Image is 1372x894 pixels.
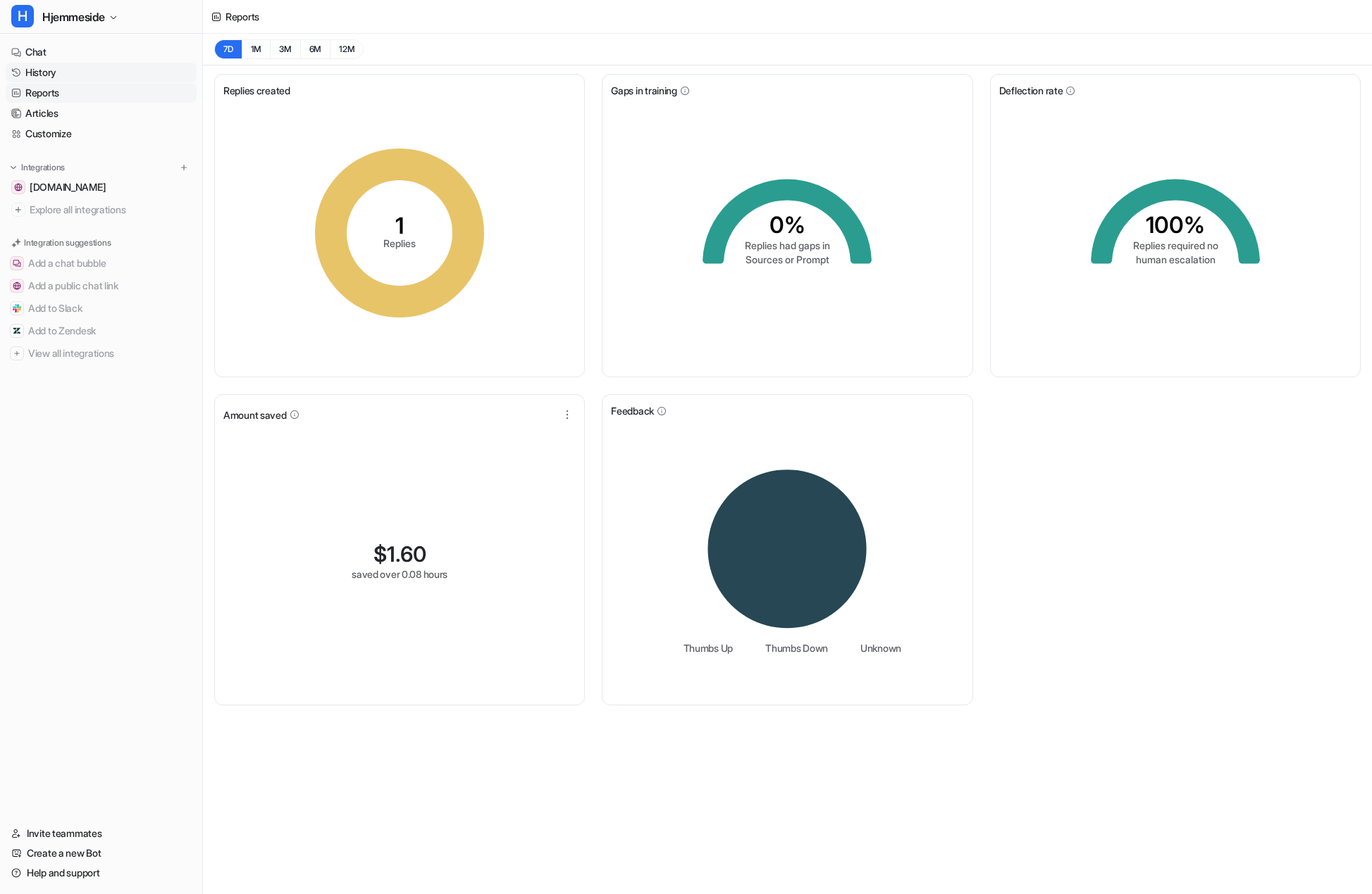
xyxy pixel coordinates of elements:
a: Explore all integrations [6,200,197,220]
a: www.aarsleff.dk[DOMAIN_NAME] [6,177,197,197]
tspan: 0% [770,211,805,239]
a: Help and support [6,863,197,883]
tspan: 100% [1146,211,1205,239]
tspan: Replies [383,237,416,249]
button: Add to SlackAdd to Slack [6,297,197,320]
span: Replies created [223,83,290,98]
img: expand menu [8,163,18,172]
span: Gaps in training [611,83,677,98]
p: Integration suggestions [24,237,111,249]
li: Thumbs Up [674,641,733,655]
tspan: Replies required no [1132,239,1218,251]
span: H [11,5,34,27]
li: Thumbs Down [755,641,828,655]
a: Articles [6,103,197,123]
span: Hjemmeside [42,7,105,27]
span: Explore all integrations [30,199,191,221]
button: View all integrationsView all integrations [6,342,197,365]
li: Unknown [851,641,901,655]
tspan: 1 [395,212,404,239]
img: Add a public chat link [13,282,21,290]
button: 3M [270,39,300,59]
div: Reports [225,9,259,24]
button: Add a public chat linkAdd a public chat link [6,275,197,297]
p: Integrations [21,162,65,173]
div: $ [373,541,426,567]
button: Integrations [6,160,69,175]
a: Chat [6,42,197,62]
img: View all integrations [13,349,21,358]
span: Amount saved [223,408,287,422]
span: Deflection rate [999,83,1063,98]
button: Add to ZendeskAdd to Zendesk [6,320,197,342]
a: Invite teammates [6,824,197,843]
button: 12M [330,39,364,59]
span: Feedback [611,403,654,418]
a: Create a new Bot [6,843,197,863]
span: [DOMAIN_NAME] [30,180,106,194]
tspan: Replies had gaps in [745,239,830,251]
tspan: human escalation [1135,253,1215,265]
img: Add to Zendesk [13,327,21,335]
img: explore all integrations [11,203,25,217]
button: 7D [214,39,242,59]
img: www.aarsleff.dk [14,183,23,191]
img: Add to Slack [13,304,21,313]
tspan: Sources or Prompt [746,253,829,265]
button: 1M [242,39,271,59]
span: 1.60 [387,541,426,567]
button: 6M [300,39,330,59]
a: Customize [6,124,197,144]
button: Add a chat bubbleAdd a chat bubble [6,252,197,275]
img: Add a chat bubble [13,259,21,267]
div: saved over 0.08 hours [352,567,447,581]
a: Reports [6,83,197,103]
a: History [6,63,197,82]
img: menu_add.svg [179,163,189,172]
